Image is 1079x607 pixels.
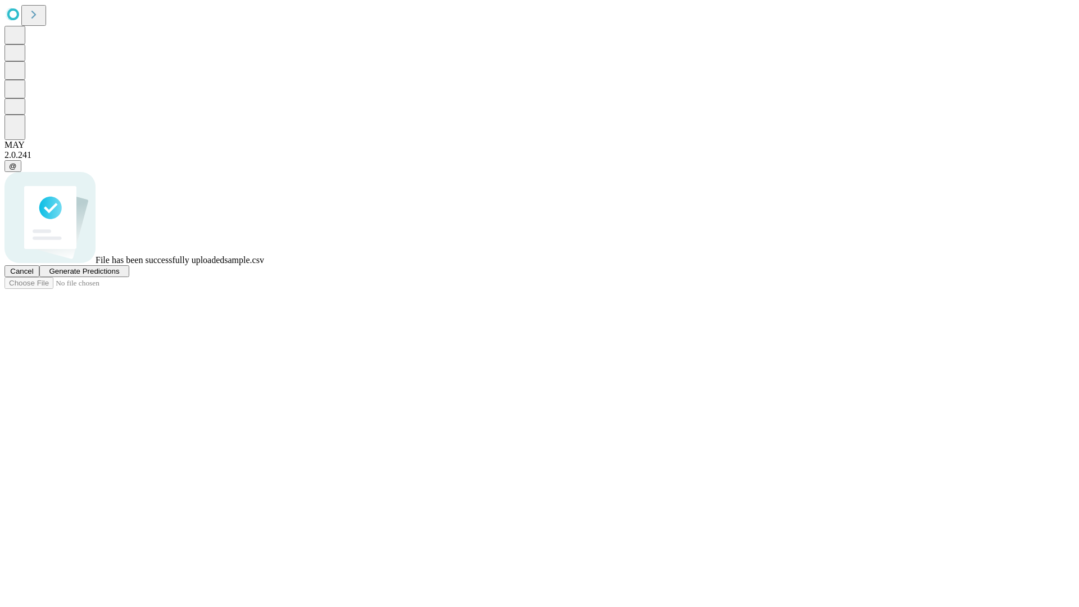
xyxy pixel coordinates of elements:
button: Generate Predictions [39,265,129,277]
button: Cancel [4,265,39,277]
span: @ [9,162,17,170]
span: sample.csv [224,255,264,265]
span: Cancel [10,267,34,275]
button: @ [4,160,21,172]
div: 2.0.241 [4,150,1075,160]
span: Generate Predictions [49,267,119,275]
span: File has been successfully uploaded [96,255,224,265]
div: MAY [4,140,1075,150]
